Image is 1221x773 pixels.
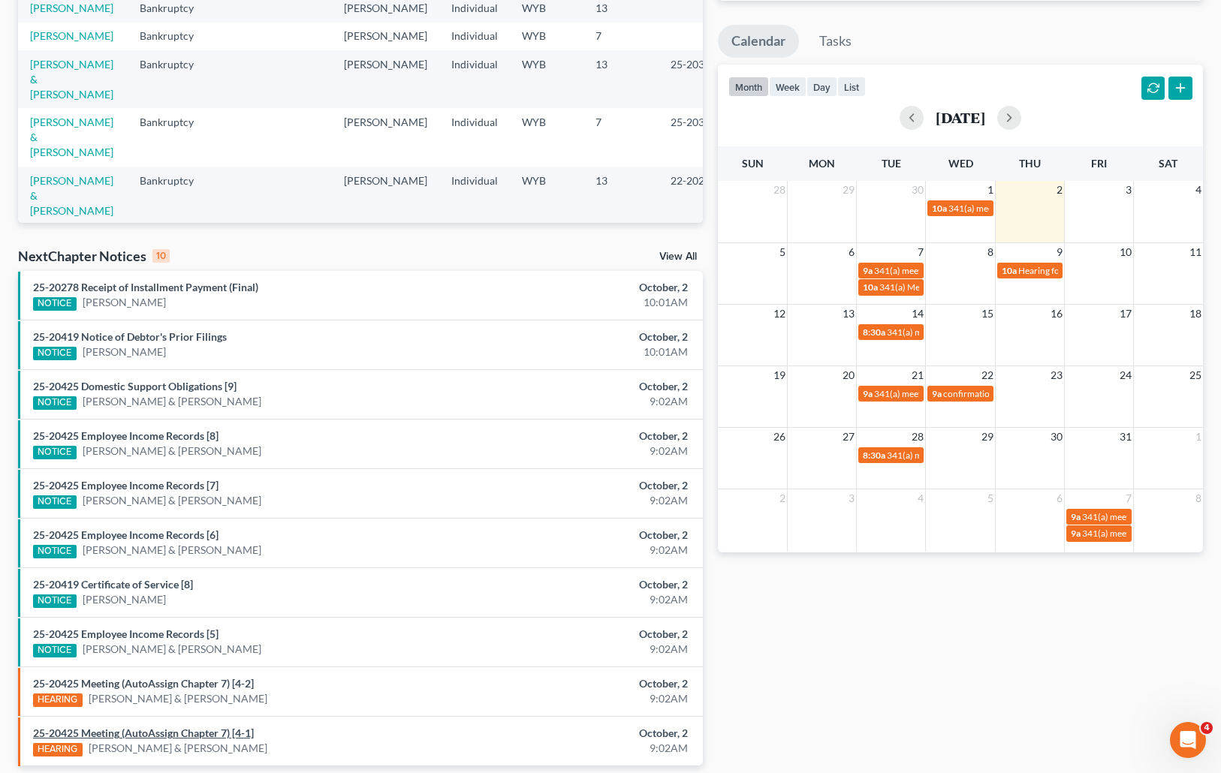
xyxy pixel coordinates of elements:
[1055,489,1064,507] span: 6
[33,396,77,410] div: NOTICE
[18,247,170,265] div: NextChapter Notices
[718,25,799,58] a: Calendar
[583,50,659,108] td: 13
[33,627,219,640] a: 25-20425 Employee Income Records [5]
[772,366,787,384] span: 19
[480,379,688,394] div: October, 2
[83,444,261,459] a: [PERSON_NAME] & [PERSON_NAME]
[480,676,688,691] div: October, 2
[863,388,873,399] span: 9a
[480,577,688,592] div: October, 2
[30,2,113,14] a: [PERSON_NAME]
[882,157,901,170] span: Tue
[480,344,688,359] div: 10:01AM
[510,23,583,50] td: WYB
[583,23,659,50] td: 7
[916,489,925,507] span: 4
[33,281,258,293] a: 25-20278 Receipt of Installment Payment (Final)
[1118,428,1133,446] span: 31
[33,429,219,442] a: 25-20425 Employee Income Records [8]
[1159,157,1177,170] span: Sat
[986,489,995,507] span: 5
[480,429,688,444] div: October, 2
[332,108,439,166] td: [PERSON_NAME]
[1118,243,1133,261] span: 10
[33,693,83,707] div: HEARING
[83,543,261,558] a: [PERSON_NAME] & [PERSON_NAME]
[943,388,1192,399] span: confirmation hearing for [PERSON_NAME] & [PERSON_NAME]
[33,297,77,311] div: NOTICE
[33,347,77,360] div: NOTICE
[778,243,787,261] span: 5
[1194,428,1203,446] span: 1
[83,344,166,359] a: [PERSON_NAME]
[910,366,925,384] span: 21
[480,543,688,558] div: 9:02AM
[1049,428,1064,446] span: 30
[83,592,166,607] a: [PERSON_NAME]
[510,167,583,224] td: WYB
[33,446,77,459] div: NOTICE
[879,281,1025,293] span: 341(a) Meeting for [PERSON_NAME]
[1170,722,1206,758] iframe: Intercom live chat
[1188,305,1203,323] span: 18
[33,644,77,657] div: NOTICE
[1194,181,1203,199] span: 4
[1201,722,1213,734] span: 4
[30,58,113,101] a: [PERSON_NAME] & [PERSON_NAME]
[510,108,583,166] td: WYB
[33,330,227,343] a: 25-20419 Notice of Debtor's Prior Filings
[33,380,237,393] a: 25-20425 Domestic Support Obligations [9]
[480,691,688,706] div: 9:02AM
[33,743,83,756] div: HEARING
[863,450,885,461] span: 8:30a
[1124,489,1133,507] span: 7
[910,181,925,199] span: 30
[1019,157,1041,170] span: Thu
[772,305,787,323] span: 12
[863,265,873,276] span: 9a
[30,174,113,217] a: [PERSON_NAME] & [PERSON_NAME]
[1018,265,1215,276] span: Hearing for [PERSON_NAME] & [PERSON_NAME]
[480,329,688,344] div: October, 2
[1049,366,1064,384] span: 23
[33,479,219,492] a: 25-20425 Employee Income Records [7]
[659,50,731,108] td: 25-20359
[33,495,77,509] div: NOTICE
[980,366,995,384] span: 22
[806,25,865,58] a: Tasks
[1055,181,1064,199] span: 2
[152,249,170,263] div: 10
[1091,157,1107,170] span: Fri
[948,203,1173,214] span: 341(a) meeting for [PERSON_NAME] & [PERSON_NAME]
[847,489,856,507] span: 3
[83,642,261,657] a: [PERSON_NAME] & [PERSON_NAME]
[1118,366,1133,384] span: 24
[480,726,688,741] div: October, 2
[480,642,688,657] div: 9:02AM
[439,50,510,108] td: Individual
[1118,305,1133,323] span: 17
[33,594,77,608] div: NOTICE
[948,157,973,170] span: Wed
[480,444,688,459] div: 9:02AM
[1188,243,1203,261] span: 11
[128,50,222,108] td: Bankruptcy
[769,77,806,97] button: week
[480,627,688,642] div: October, 2
[332,50,439,108] td: [PERSON_NAME]
[33,578,193,591] a: 25-20419 Certificate of Service [8]
[583,167,659,224] td: 13
[439,108,510,166] td: Individual
[33,726,254,739] a: 25-20425 Meeting (AutoAssign Chapter 7) [4-1]
[510,50,583,108] td: WYB
[916,243,925,261] span: 7
[83,295,166,310] a: [PERSON_NAME]
[659,167,731,224] td: 22-20285
[1055,243,1064,261] span: 9
[863,281,878,293] span: 10a
[986,243,995,261] span: 8
[841,305,856,323] span: 13
[439,167,510,224] td: Individual
[874,388,1099,399] span: 341(a) meeting for [PERSON_NAME] & [PERSON_NAME]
